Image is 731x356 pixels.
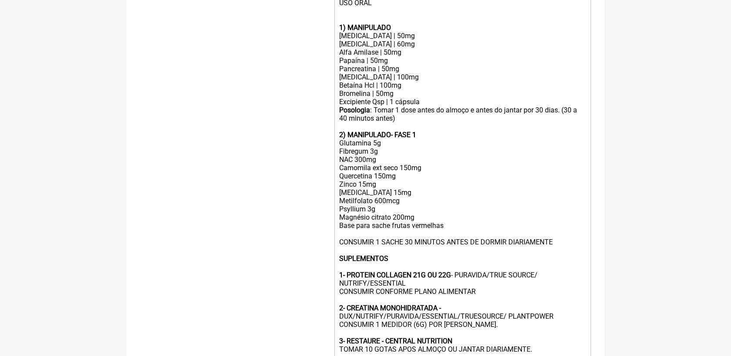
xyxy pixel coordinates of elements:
div: Alfa Amilase | 50mg [339,48,586,56]
strong: SUPLEMENTOS [339,254,388,263]
strong: 3- RESTAURE - CENTRAL NUTRITION [339,337,452,345]
strong: 2) MANIPULADO- FASE 1 [339,131,416,139]
strong: 2- CREATINA MONOHIDRATADA - [339,304,441,312]
div: [MEDICAL_DATA] | 50mg [339,32,586,40]
div: Excipiente Qsp | 1 cápsula [339,98,586,106]
div: Papaína | 50mg [339,56,586,65]
div: [MEDICAL_DATA] | 100mg [339,73,586,81]
div: Betaína Hcl | 100mg Bromelina | 50mg [339,81,586,98]
div: [MEDICAL_DATA] | 60mg [339,40,586,48]
strong: Posologia [339,106,370,114]
strong: 1- PROTEIN COLLAGEN 21G OU 22G [339,271,451,279]
strong: 1) MANIPULADO [339,23,391,32]
div: Pancreatina | 50mg [339,65,586,73]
